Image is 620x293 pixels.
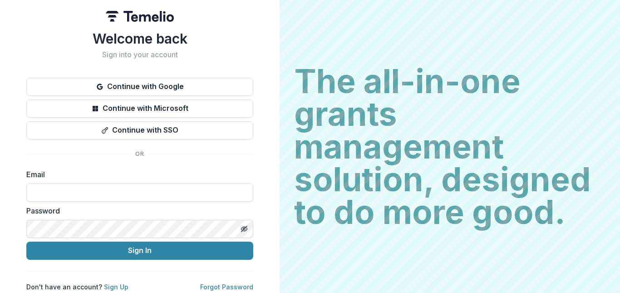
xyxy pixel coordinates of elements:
[26,78,253,96] button: Continue with Google
[26,205,248,216] label: Password
[26,30,253,47] h1: Welcome back
[200,283,253,291] a: Forgot Password
[26,169,248,180] label: Email
[106,11,174,22] img: Temelio
[26,121,253,139] button: Continue with SSO
[104,283,128,291] a: Sign Up
[237,222,251,236] button: Toggle password visibility
[26,99,253,118] button: Continue with Microsoft
[26,282,128,292] p: Don't have an account?
[26,242,253,260] button: Sign In
[26,50,253,59] h2: Sign into your account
